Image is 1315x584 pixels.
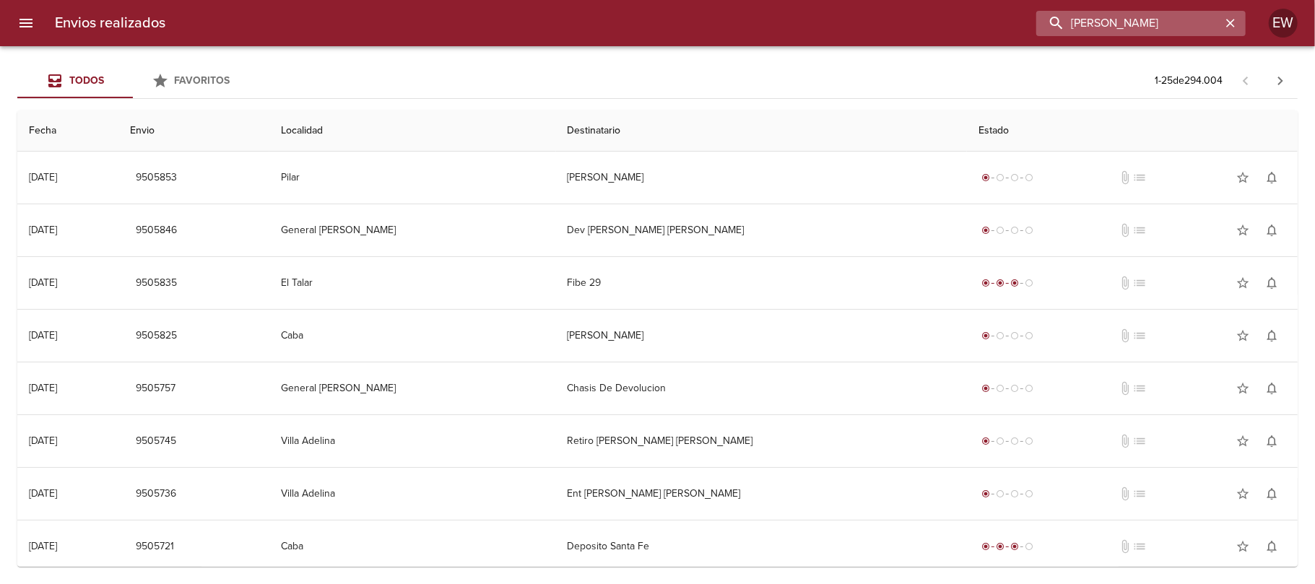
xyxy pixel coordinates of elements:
span: radio_button_unchecked [996,384,1004,393]
td: Chasis De Devolucion [556,362,968,414]
td: Pilar [269,152,555,204]
div: [DATE] [29,224,57,236]
th: Estado [967,110,1298,152]
span: radio_button_unchecked [1025,489,1033,498]
div: Generado [978,328,1036,343]
button: Agregar a favoritos [1228,374,1257,403]
span: Pagina anterior [1228,73,1263,87]
button: Activar notificaciones [1257,532,1286,561]
button: Activar notificaciones [1257,216,1286,245]
td: Caba [269,520,555,572]
span: radio_button_unchecked [1025,542,1033,551]
span: star_border [1236,539,1250,554]
td: General [PERSON_NAME] [269,204,555,256]
span: 9505736 [136,485,176,503]
span: radio_button_unchecked [1025,279,1033,287]
span: radio_button_checked [996,279,1004,287]
div: Generado [978,223,1036,237]
span: radio_button_unchecked [1025,437,1033,445]
span: radio_button_unchecked [1010,331,1019,340]
span: radio_button_unchecked [1025,384,1033,393]
span: 9505846 [136,222,177,240]
button: 9505846 [130,217,183,244]
button: 9505745 [130,428,182,455]
span: Todos [69,74,104,87]
span: radio_button_checked [981,437,990,445]
span: No tiene documentos adjuntos [1118,170,1132,185]
span: star_border [1236,434,1250,448]
th: Fecha [17,110,118,152]
button: Agregar a favoritos [1228,427,1257,456]
button: Agregar a favoritos [1228,163,1257,192]
button: menu [9,6,43,40]
button: 9505757 [130,375,181,402]
span: No tiene pedido asociado [1132,276,1147,290]
button: Activar notificaciones [1257,269,1286,297]
h6: Envios realizados [55,12,165,35]
td: Fibe 29 [556,257,968,309]
div: Generado [978,487,1036,501]
span: star_border [1236,487,1250,501]
span: radio_button_unchecked [996,331,1004,340]
span: No tiene pedido asociado [1132,328,1147,343]
span: Favoritos [175,74,230,87]
span: No tiene documentos adjuntos [1118,381,1132,396]
span: No tiene pedido asociado [1132,434,1147,448]
span: No tiene pedido asociado [1132,170,1147,185]
div: [DATE] [29,329,57,341]
span: 9505757 [136,380,175,398]
div: [DATE] [29,540,57,552]
span: No tiene documentos adjuntos [1118,539,1132,554]
button: 9505853 [130,165,183,191]
span: radio_button_unchecked [1025,331,1033,340]
div: [DATE] [29,276,57,289]
span: No tiene documentos adjuntos [1118,276,1132,290]
span: notifications_none [1264,170,1279,185]
td: Caba [269,310,555,362]
button: Agregar a favoritos [1228,321,1257,350]
span: radio_button_checked [981,542,990,551]
span: notifications_none [1264,487,1279,501]
span: radio_button_unchecked [1010,437,1019,445]
span: radio_button_unchecked [996,489,1004,498]
div: Generado [978,434,1036,448]
span: radio_button_unchecked [1025,173,1033,182]
td: Deposito Santa Fe [556,520,968,572]
span: radio_button_unchecked [1010,226,1019,235]
span: radio_button_checked [996,542,1004,551]
span: No tiene documentos adjuntos [1118,434,1132,448]
span: notifications_none [1264,434,1279,448]
button: Activar notificaciones [1257,321,1286,350]
span: 9505835 [136,274,177,292]
span: 9505721 [136,538,174,556]
td: [PERSON_NAME] [556,152,968,204]
span: notifications_none [1264,223,1279,237]
span: star_border [1236,170,1250,185]
th: Destinatario [556,110,968,152]
button: 9505825 [130,323,183,349]
div: Generado [978,170,1036,185]
span: radio_button_checked [981,173,990,182]
button: Activar notificaciones [1257,163,1286,192]
div: [DATE] [29,487,57,500]
td: [PERSON_NAME] [556,310,968,362]
span: 9505745 [136,432,176,450]
td: Villa Adelina [269,415,555,467]
p: 1 - 25 de 294.004 [1155,74,1223,88]
span: star_border [1236,276,1250,290]
td: El Talar [269,257,555,309]
span: No tiene pedido asociado [1132,487,1147,501]
span: star_border [1236,223,1250,237]
button: 9505736 [130,481,182,507]
div: En viaje [978,276,1036,290]
td: General [PERSON_NAME] [269,362,555,414]
div: Generado [978,381,1036,396]
th: Localidad [269,110,555,152]
td: Villa Adelina [269,468,555,520]
span: No tiene documentos adjuntos [1118,487,1132,501]
span: radio_button_unchecked [1025,226,1033,235]
span: No tiene pedido asociado [1132,539,1147,554]
span: 9505853 [136,169,177,187]
td: Ent [PERSON_NAME] [PERSON_NAME] [556,468,968,520]
button: Activar notificaciones [1257,374,1286,403]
